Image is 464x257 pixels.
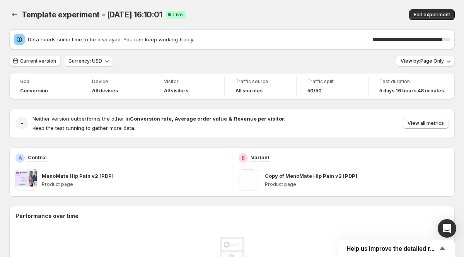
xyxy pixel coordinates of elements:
span: Device [92,78,142,85]
span: Currency: USD [68,58,102,64]
span: Live [173,12,183,18]
img: Copy of MenoMate Hip Pain v2 [PDP] [239,169,260,191]
button: Edit experiment [409,9,455,20]
span: Help us improve the detailed report for A/B campaigns [346,245,438,252]
p: Product page [42,181,226,187]
a: Traffic split50/50 [307,78,357,95]
span: Conversion [20,88,48,94]
img: MenoMate Hip Pain v2 [PDP] [15,169,37,191]
span: 50/50 [307,88,322,94]
a: VisitorAll visitors [164,78,214,95]
span: Traffic source [235,78,285,85]
button: Show survey - Help us improve the detailed report for A/B campaigns [346,244,447,253]
span: Current version [20,58,56,64]
button: View all metrics [403,118,449,129]
span: Edit experiment [414,12,450,18]
span: View by: Page Only [401,58,444,64]
strong: & [229,116,232,122]
span: Template experiment - [DATE] 16:10:01 [22,10,162,19]
button: Current version [9,56,61,66]
h4: All sources [235,88,263,94]
button: View by:Page Only [396,56,455,66]
span: Neither version outperforms the other in . [32,116,285,122]
strong: Revenue per visitor [234,116,284,122]
p: Control [28,153,47,161]
h4: All visitors [164,88,188,94]
p: Copy of MenoMate Hip Pain v2 [PDP] [265,172,357,180]
a: DeviceAll devices [92,78,142,95]
span: Test duration [379,78,444,85]
p: Product page [265,181,449,187]
span: View all metrics [408,120,444,126]
h4: All devices [92,88,118,94]
span: Visitor [164,78,214,85]
div: Open Intercom Messenger [438,219,456,238]
span: Traffic split [307,78,357,85]
button: Back [9,9,20,20]
button: Currency: USD [64,56,113,66]
strong: , [172,116,173,122]
h2: A [19,155,22,161]
strong: Average order value [175,116,227,122]
p: MenoMate Hip Pain v2 [PDP] [42,172,114,180]
a: Test duration5 days 16 hours 48 minutes [379,78,444,95]
strong: Conversion rate [130,116,172,122]
span: Data needs some time to be displayed. You can keep working freely. [28,36,373,43]
p: Variant [251,153,270,161]
a: Traffic sourceAll sources [235,78,285,95]
span: Keep the test running to gather more data. [32,125,135,131]
span: 5 days 16 hours 48 minutes [379,88,444,94]
h2: - [20,119,23,127]
h2: B [242,155,245,161]
h2: Performance over time [15,212,449,220]
span: Goal [20,78,70,85]
a: GoalConversion [20,78,70,95]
